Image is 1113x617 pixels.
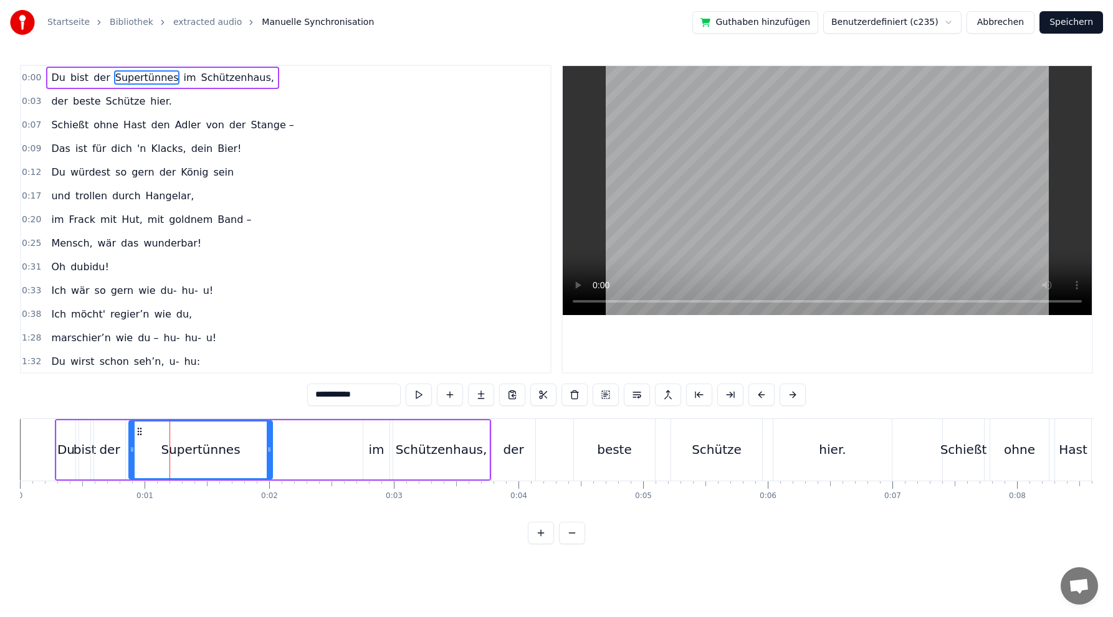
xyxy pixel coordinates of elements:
span: wie [153,307,172,321]
span: Klacks, [150,141,187,156]
span: schon [98,354,130,369]
span: der [158,165,178,179]
span: ohne [92,118,120,132]
span: Band – [216,212,252,227]
span: Hangelar, [145,189,196,203]
span: hu- [163,331,181,345]
span: Das [50,141,71,156]
img: youka [10,10,35,35]
button: Guthaben hinzufügen [692,11,818,34]
span: gern [130,165,155,179]
span: gern [110,283,135,298]
a: Bibliothek [110,16,153,29]
span: u! [205,331,218,345]
span: dubidu! [69,260,110,274]
div: Schießt [940,440,987,459]
span: Supertünnes [114,70,180,85]
div: hier. [819,440,846,459]
span: 1:28 [22,332,41,344]
span: würdest [69,165,112,179]
a: extracted audio [173,16,242,29]
span: sein [212,165,235,179]
span: der [228,118,247,132]
span: der [50,94,69,108]
span: marschier’n [50,331,112,345]
div: bist [74,440,97,459]
div: der [99,440,120,459]
span: u! [202,283,215,298]
button: Abbrechen [967,11,1034,34]
div: 0:05 [635,491,652,501]
span: bist [69,70,90,85]
span: 'n [136,141,148,156]
nav: breadcrumb [47,16,374,29]
span: Schützenhaus, [200,70,275,85]
span: u- [168,354,180,369]
span: 0:25 [22,237,41,250]
div: Schütze [692,440,742,459]
div: 0:01 [136,491,153,501]
span: Schütze [104,94,146,108]
span: und [50,189,71,203]
span: 0:03 [22,95,41,108]
span: Du [50,354,66,369]
span: Oh [50,260,67,274]
div: 0:02 [261,491,278,501]
span: der [92,70,112,85]
span: trollen [74,189,108,203]
span: dein [190,141,214,156]
span: 0:00 [22,72,41,84]
div: der [503,440,523,459]
span: wie [137,283,156,298]
span: so [93,283,107,298]
div: beste [597,440,632,459]
span: Frack [67,212,96,227]
span: Ich [50,283,67,298]
span: hier. [149,94,173,108]
span: das [120,236,140,250]
span: wär [97,236,117,250]
span: hu- [181,283,199,298]
span: wie [115,331,134,345]
span: hu: [183,354,201,369]
span: Hut, [120,212,144,227]
span: 0:12 [22,166,41,179]
div: Hast [1059,440,1087,459]
span: wär [70,283,90,298]
span: 0:31 [22,261,41,273]
span: Bier! [216,141,242,156]
span: 0:33 [22,285,41,297]
span: König [179,165,209,179]
div: 0:03 [386,491,403,501]
span: wirst [69,354,96,369]
a: Chat öffnen [1061,567,1098,605]
span: regier’n [109,307,150,321]
span: Stange – [249,118,295,132]
span: du – [136,331,160,345]
div: 0:04 [510,491,527,501]
span: goldnem [168,212,214,227]
span: 1:32 [22,356,41,368]
span: mit [146,212,165,227]
span: im [182,70,197,85]
span: 0:17 [22,190,41,202]
span: ist [74,141,88,156]
span: du, [175,307,193,321]
div: 0 [18,491,23,501]
div: 0:08 [1009,491,1026,501]
div: 0:06 [760,491,776,501]
div: Supertünnes [161,440,240,459]
span: durch [111,189,141,203]
span: du- [160,283,178,298]
div: Schützenhaus, [396,440,487,459]
span: beste [72,94,102,108]
div: im [368,440,384,459]
span: Du [50,70,66,85]
span: hu- [184,331,203,345]
span: im [50,212,65,227]
span: für [91,141,107,156]
span: Ich [50,307,67,321]
span: seh’n, [133,354,166,369]
span: 0:20 [22,214,41,226]
span: von [204,118,225,132]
